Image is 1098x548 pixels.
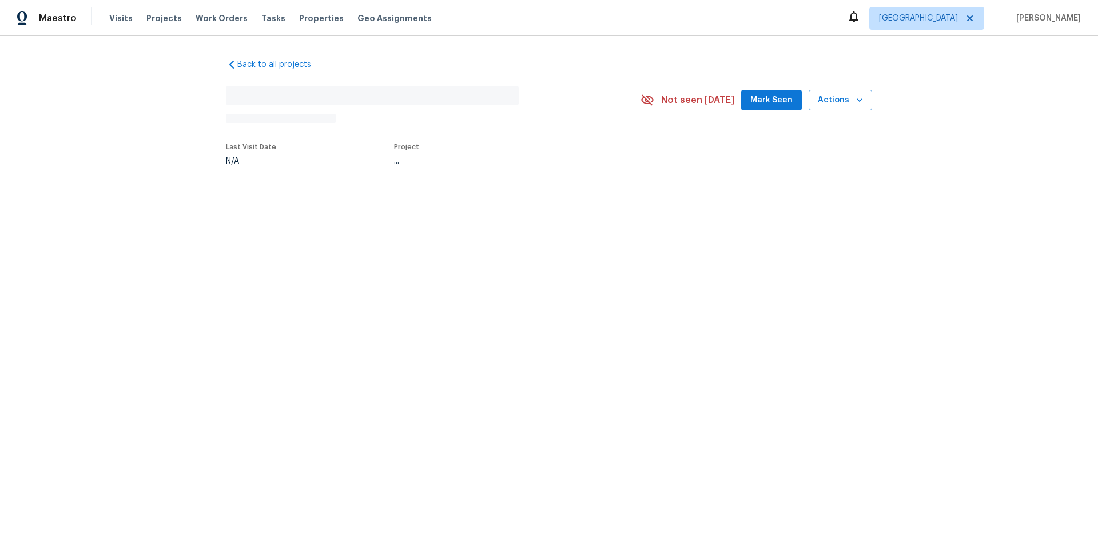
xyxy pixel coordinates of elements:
[109,13,133,24] span: Visits
[226,157,276,165] div: N/A
[394,144,419,150] span: Project
[750,93,793,108] span: Mark Seen
[741,90,802,111] button: Mark Seen
[196,13,248,24] span: Work Orders
[818,93,863,108] span: Actions
[226,59,336,70] a: Back to all projects
[809,90,872,111] button: Actions
[879,13,958,24] span: [GEOGRAPHIC_DATA]
[357,13,432,24] span: Geo Assignments
[1012,13,1081,24] span: [PERSON_NAME]
[226,144,276,150] span: Last Visit Date
[261,14,285,22] span: Tasks
[146,13,182,24] span: Projects
[661,94,734,106] span: Not seen [DATE]
[299,13,344,24] span: Properties
[39,13,77,24] span: Maestro
[394,157,614,165] div: ...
